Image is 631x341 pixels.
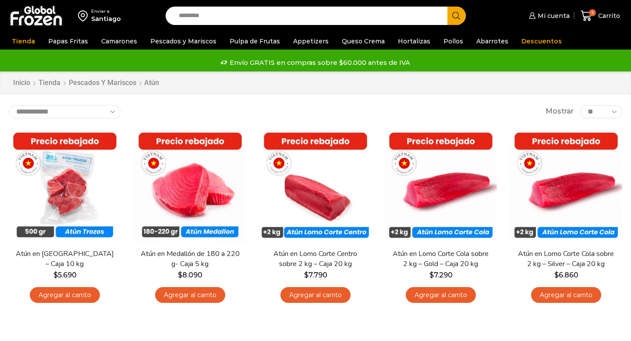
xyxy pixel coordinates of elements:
[14,249,115,269] a: Atún en [GEOGRAPHIC_DATA] – Caja 10 kg
[91,14,121,23] div: Santiago
[439,33,468,50] a: Pollos
[155,287,225,303] a: Agregar al carrito: “Atún en Medallón de 180 a 220 g- Caja 5 kg”
[304,271,327,279] bdi: 7.790
[516,249,617,269] a: Atún en Lomo Corte Cola sobre 2 kg – Silver – Caja 20 kg
[97,33,142,50] a: Camarones
[337,33,389,50] a: Queso Crema
[146,33,221,50] a: Pescados y Mariscos
[554,271,559,279] span: $
[265,249,366,269] a: Atún en Lomo Corte Centro sobre 2 kg – Caja 20 kg
[78,8,91,23] img: address-field-icon.svg
[91,8,121,14] div: Enviar a
[304,271,308,279] span: $
[527,7,570,25] a: Mi cuenta
[178,271,202,279] bdi: 8.090
[140,249,241,269] a: Atún en Medallón de 180 a 220 g- Caja 5 kg
[393,33,435,50] a: Hortalizas
[429,271,434,279] span: $
[535,11,570,20] span: Mi cuenta
[546,107,574,117] span: Mostrar
[406,287,476,303] a: Agregar al carrito: “Atún en Lomo Corte Cola sobre 2 kg - Gold – Caja 20 kg”
[429,271,453,279] bdi: 7.290
[225,33,284,50] a: Pulpa de Frutas
[289,33,333,50] a: Appetizers
[68,78,137,88] a: Pescados y Mariscos
[589,9,596,16] span: 5
[578,6,622,26] a: 5 Carrito
[517,33,566,50] a: Descuentos
[53,271,77,279] bdi: 5.690
[38,78,61,88] a: Tienda
[596,11,620,20] span: Carrito
[53,271,58,279] span: $
[280,287,351,303] a: Agregar al carrito: “Atún en Lomo Corte Centro sobre 2 kg - Caja 20 kg”
[13,78,159,88] nav: Breadcrumb
[472,33,513,50] a: Abarrotes
[44,33,92,50] a: Papas Fritas
[554,271,578,279] bdi: 6.860
[531,287,601,303] a: Agregar al carrito: “Atún en Lomo Corte Cola sobre 2 kg - Silver - Caja 20 kg”
[447,7,466,25] button: Search button
[390,249,491,269] a: Atún en Lomo Corte Cola sobre 2 kg – Gold – Caja 20 kg
[13,78,31,88] a: Inicio
[9,105,121,118] select: Pedido de la tienda
[178,271,182,279] span: $
[144,78,159,87] h1: Atún
[7,33,39,50] a: Tienda
[30,287,100,303] a: Agregar al carrito: “Atún en Trozos - Caja 10 kg”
